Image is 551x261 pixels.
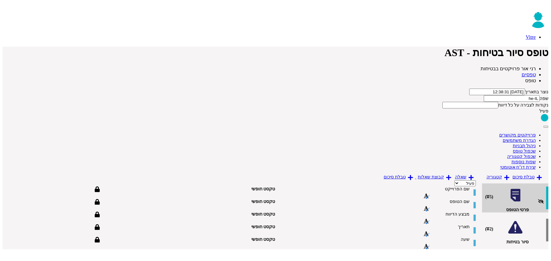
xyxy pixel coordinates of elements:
li: טקסט חופשי [201,237,278,242]
span: שם הטופס [450,199,470,204]
a: שאלה [455,175,476,179]
a: קבוצת שאלות [418,175,454,179]
a: קטגוריה [487,175,512,179]
label: שפה [540,96,548,101]
a: הגדרת משתמשים [503,138,536,143]
a: שפות נוספות [512,159,536,164]
span: (2 ) [485,227,493,232]
a: Vitre [526,34,536,40]
a: יצירת דו"ח אוטומטי [500,165,536,170]
li: טקסט חופשי [201,212,278,217]
span: שם הפרוייקט [445,187,470,191]
label: פעיל [539,109,548,113]
img: yes [541,114,548,122]
span: מבצע הדיווח [446,212,470,217]
a: טפסים [522,72,536,77]
li: טקסט חופשי [201,186,278,192]
li: טקסט חופשי [201,224,278,229]
div: סיור בטיחות [482,239,548,245]
span: שעה [461,237,470,242]
a: פרוייקטים מקושרים [500,133,536,137]
img: UserPic.png [528,8,548,28]
h1: טופס סיור בטיחות - AST [3,47,548,59]
a: טבלת סיכום [384,175,416,179]
label: נוצר בתאריך [525,90,549,94]
label: נקודות לצבירה על כל דיווח [498,103,548,107]
span: תאריך [458,224,470,229]
a: ניהול תבניות [513,143,536,148]
a: שכפול טופס [513,149,536,154]
span: (5 ) [485,194,493,200]
li: טקסט חופשי [201,199,278,204]
div: פרטי הטופס [482,207,548,212]
span: 264 [481,66,536,71]
li: טופס [3,78,536,84]
a: טבלת סיכום [513,175,544,179]
a: שכפול קטגוריה [507,154,536,159]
